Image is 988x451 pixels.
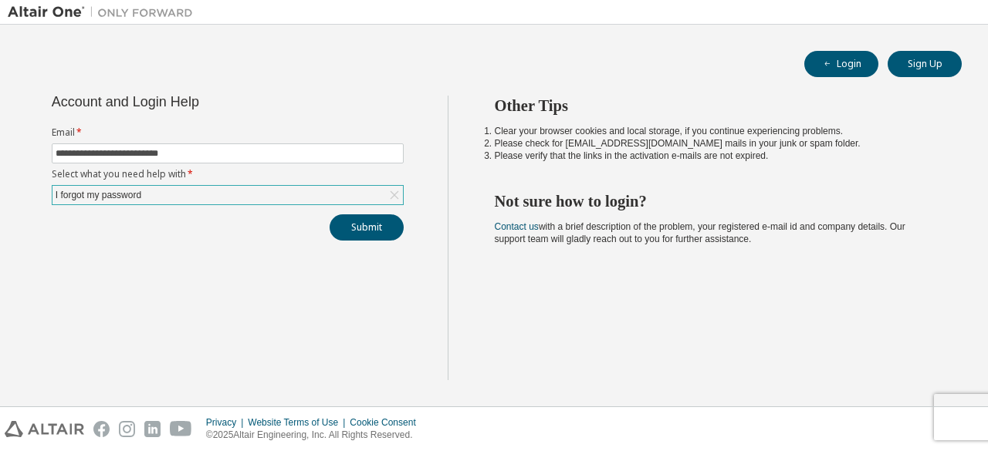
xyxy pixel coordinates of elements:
[495,125,935,137] li: Clear your browser cookies and local storage, if you continue experiencing problems.
[8,5,201,20] img: Altair One
[804,51,878,77] button: Login
[495,221,539,232] a: Contact us
[495,96,935,116] h2: Other Tips
[495,137,935,150] li: Please check for [EMAIL_ADDRESS][DOMAIN_NAME] mails in your junk or spam folder.
[350,416,425,429] div: Cookie Consent
[52,96,333,108] div: Account and Login Help
[495,150,935,162] li: Please verify that the links in the activation e-mails are not expired.
[52,168,404,180] label: Select what you need help with
[206,416,248,429] div: Privacy
[206,429,425,442] p: © 2025 Altair Engineering, Inc. All Rights Reserved.
[52,186,403,204] div: I forgot my password
[119,421,135,437] img: instagram.svg
[495,191,935,211] h2: Not sure how to login?
[5,421,84,437] img: altair_logo.svg
[495,221,905,244] span: with a brief description of the problem, your registered e-mail id and company details. Our suppo...
[170,421,192,437] img: youtube.svg
[93,421,110,437] img: facebook.svg
[330,214,404,241] button: Submit
[53,187,144,204] div: I forgot my password
[52,126,404,139] label: Email
[248,416,350,429] div: Website Terms of Use
[144,421,161,437] img: linkedin.svg
[888,51,962,77] button: Sign Up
